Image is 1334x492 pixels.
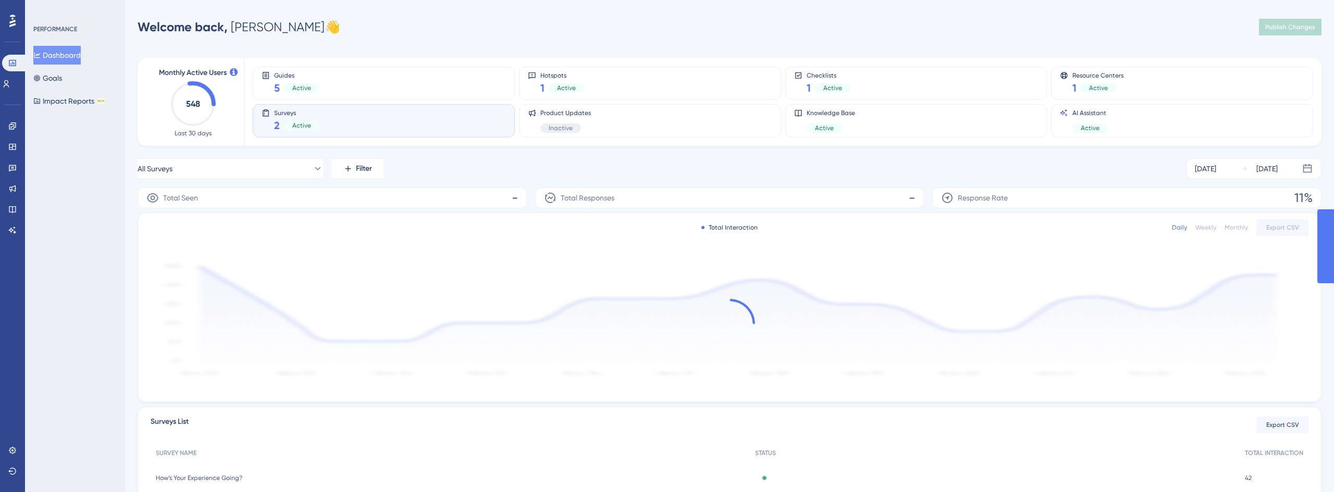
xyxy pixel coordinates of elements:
[557,84,576,92] span: Active
[1195,223,1216,232] div: Weekly
[1089,84,1108,92] span: Active
[331,158,384,179] button: Filter
[274,118,280,133] span: 2
[1081,124,1100,132] span: Active
[96,98,106,104] div: BETA
[540,71,584,79] span: Hotspots
[33,25,77,33] div: PERFORMANCE
[1225,223,1248,232] div: Monthly
[163,192,198,204] span: Total Seen
[274,109,319,116] span: Surveys
[1072,109,1108,117] span: AI Assistant
[1256,219,1308,236] button: Export CSV
[1256,162,1278,175] div: [DATE]
[138,158,323,179] button: All Surveys
[292,84,311,92] span: Active
[1290,451,1321,482] iframe: UserGuiding AI Assistant Launcher
[549,124,573,132] span: Inactive
[1072,71,1123,79] span: Resource Centers
[156,449,196,457] span: SURVEY NAME
[701,223,758,232] div: Total Interaction
[186,99,200,109] text: 548
[1266,421,1299,429] span: Export CSV
[274,71,319,79] span: Guides
[1245,474,1252,482] span: 42
[159,67,227,79] span: Monthly Active Users
[356,162,372,175] span: Filter
[151,415,189,434] span: Surveys List
[815,124,834,132] span: Active
[1265,23,1315,31] span: Publish Changes
[156,474,242,482] span: How’s Your Experience Going?
[33,69,62,87] button: Goals
[138,19,340,35] div: [PERSON_NAME] 👋
[909,190,915,206] span: -
[823,84,842,92] span: Active
[138,19,228,34] span: Welcome back,
[1245,449,1303,457] span: TOTAL INTERACTION
[540,109,591,117] span: Product Updates
[1256,417,1308,433] button: Export CSV
[807,109,855,117] span: Knowledge Base
[138,162,172,175] span: All Surveys
[807,71,850,79] span: Checklists
[274,81,280,95] span: 5
[1266,223,1299,232] span: Export CSV
[958,192,1008,204] span: Response Rate
[807,81,811,95] span: 1
[755,449,776,457] span: STATUS
[175,129,212,137] span: Last 30 days
[561,192,614,204] span: Total Responses
[1172,223,1187,232] div: Daily
[1072,81,1077,95] span: 1
[33,46,81,65] button: Dashboard
[1294,190,1313,206] span: 11%
[1195,162,1216,175] div: [DATE]
[292,121,311,130] span: Active
[33,92,106,110] button: Impact ReportsBETA
[1259,19,1321,35] button: Publish Changes
[512,190,518,206] span: -
[540,81,545,95] span: 1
